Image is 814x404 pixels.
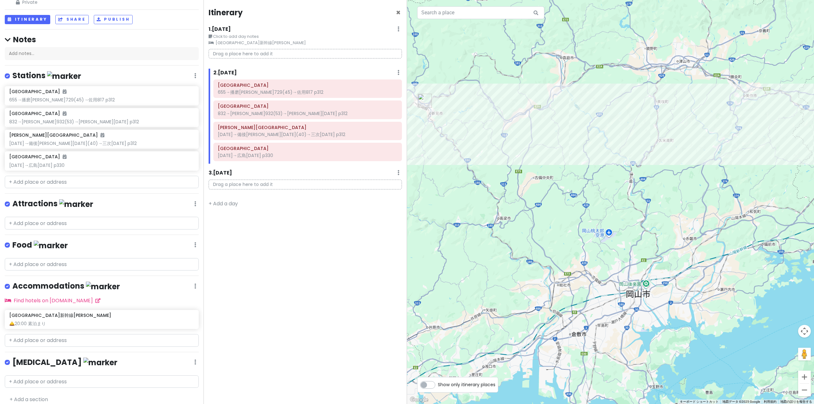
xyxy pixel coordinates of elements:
p: Drag a place here to add it [209,49,402,59]
small: Click to add day notes [209,33,402,40]
div: 655→播磨[PERSON_NAME]729(45)→佐用817 p312 [218,89,397,95]
h6: 2 . [DATE] [213,70,237,76]
h6: [GEOGRAPHIC_DATA]新幹線[PERSON_NAME] [9,312,111,318]
button: Close [396,9,401,17]
i: Added to itinerary [63,111,66,116]
input: + Add place or address [5,258,199,271]
h6: 佐用駅 [218,103,397,109]
a: Google マップでこの地域を開きます（新しいウィンドウが開きます） [409,396,430,404]
span: Show only itinerary places [438,381,495,388]
span: 地図データ ©2025 Google [722,400,760,403]
img: marker [59,199,93,209]
input: + Add place or address [5,334,199,347]
button: 地図上にペグマンをドロップして、ストリートビューを開きます [798,348,811,360]
div: [DATE]→備後[PERSON_NAME][DATE](40)→三次[DATE] p312 [9,140,194,146]
h4: Itinerary [209,8,243,17]
div: [DATE]→備後[PERSON_NAME][DATE](40)→三次[DATE] p312 [218,132,397,137]
a: + Add a section [10,396,48,403]
div: 655→播磨[PERSON_NAME]729(45)→佐用817 p312 [9,97,194,103]
div: [DATE]→広島[DATE] p330 [218,153,397,158]
h6: 新見駅 [218,125,397,130]
h4: [MEDICAL_DATA] [12,357,117,368]
h4: Notes [5,35,199,45]
a: + Add a day [209,200,238,207]
span: Close itinerary [396,7,401,18]
i: Added to itinerary [100,133,104,137]
img: marker [83,358,117,367]
h6: [GEOGRAPHIC_DATA] [9,111,66,116]
div: 新見駅 [418,94,432,108]
input: + Add place or address [5,375,199,388]
div: 🛎️20:00 素泊まり [9,321,194,326]
img: Google [409,396,430,404]
button: Share [55,15,88,24]
a: Find hotels on [DOMAIN_NAME] [5,297,100,304]
h6: [PERSON_NAME][GEOGRAPHIC_DATA] [9,132,104,138]
img: marker [86,282,120,291]
h6: [GEOGRAPHIC_DATA] [9,89,66,94]
h4: Accommodations [12,281,120,291]
div: [DATE]→広島[DATE] p330 [9,162,194,168]
img: marker [34,241,68,250]
i: Added to itinerary [63,89,66,94]
i: Added to itinerary [63,154,66,159]
input: Search a place [417,6,544,19]
h6: [GEOGRAPHIC_DATA] [9,154,66,160]
button: Itinerary [5,15,50,24]
input: + Add place or address [5,176,199,188]
div: 832→[PERSON_NAME]932(53)→[PERSON_NAME][DATE] p312 [218,111,397,116]
a: 地図の誤りを報告する [780,400,812,403]
a: 利用規約（新しいタブで開きます） [764,400,776,403]
input: + Add place or address [5,217,199,229]
button: 地図のカメラ コントロール [798,325,811,338]
button: ズームアウト [798,384,811,396]
h6: 1 . [DATE] [209,26,231,33]
div: 832→[PERSON_NAME]932(53)→[PERSON_NAME][DATE] p312 [9,119,194,125]
button: Publish [94,15,133,24]
p: Drag a place here to add it [209,180,402,189]
button: キーボード ショートカット [680,400,719,404]
h4: Stations [12,71,81,81]
h4: Food [12,240,68,250]
h4: Attractions [12,199,93,209]
h6: 3 . [DATE] [209,170,232,176]
h6: 三次駅 [218,146,397,151]
button: ズームイン [798,371,811,383]
h6: 姫路駅 [218,82,397,88]
img: marker [47,71,81,81]
small: [GEOGRAPHIC_DATA]新幹線[PERSON_NAME] [209,40,402,46]
div: Add notes... [5,47,199,60]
